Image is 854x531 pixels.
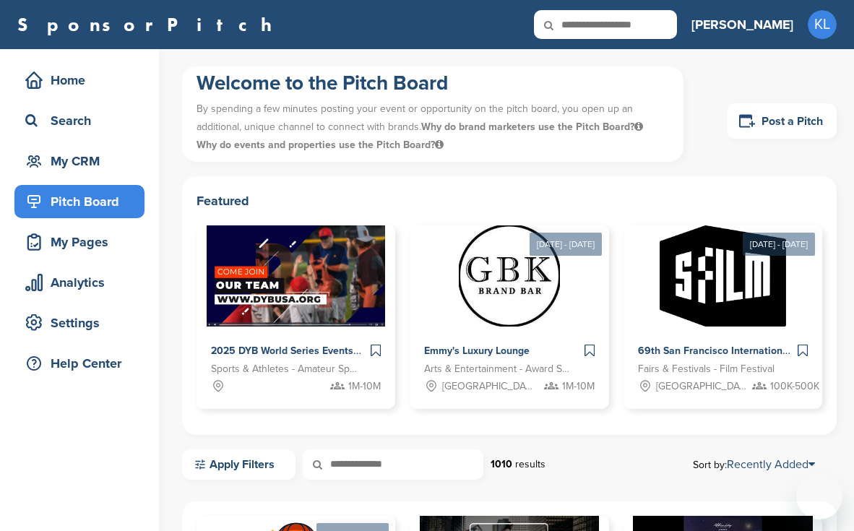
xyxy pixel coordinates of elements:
[22,229,145,255] div: My Pages
[562,379,595,394] span: 1M-10M
[211,345,353,357] span: 2025 DYB World Series Events
[211,361,359,377] span: Sports & Athletes - Amateur Sports Leagues
[459,225,560,327] img: Sponsorpitch &
[197,225,395,409] a: Sponsorpitch & 2025 DYB World Series Events Sports & Athletes - Amateur Sports Leagues 1M-10M
[743,233,815,256] div: [DATE] - [DATE]
[770,379,819,394] span: 100K-500K
[14,104,145,137] a: Search
[691,14,793,35] h3: [PERSON_NAME]
[442,379,535,394] span: [GEOGRAPHIC_DATA], [GEOGRAPHIC_DATA]
[624,202,822,409] a: [DATE] - [DATE] Sponsorpitch & 69th San Francisco International Film Festival Fairs & Festivals -...
[796,473,842,519] iframe: Button to launch messaging window
[348,379,381,394] span: 1M-10M
[14,185,145,218] a: Pitch Board
[421,121,643,133] span: Why do brand marketers use the Pitch Board?
[17,15,281,34] a: SponsorPitch
[197,96,669,158] p: By spending a few minutes posting your event or opportunity on the pitch board, you open up an ad...
[693,459,815,470] span: Sort by:
[424,345,530,357] span: Emmy's Luxury Lounge
[424,361,572,377] span: Arts & Entertainment - Award Show
[727,457,815,472] a: Recently Added
[727,103,837,139] a: Post a Pitch
[22,148,145,174] div: My CRM
[14,306,145,340] a: Settings
[691,9,793,40] a: [PERSON_NAME]
[22,310,145,336] div: Settings
[22,189,145,215] div: Pitch Board
[530,233,602,256] div: [DATE] - [DATE]
[14,266,145,299] a: Analytics
[197,139,444,151] span: Why do events and properties use the Pitch Board?
[638,345,854,357] span: 69th San Francisco International Film Festival
[14,347,145,380] a: Help Center
[14,225,145,259] a: My Pages
[515,458,545,470] span: results
[656,379,749,394] span: [GEOGRAPHIC_DATA], [GEOGRAPHIC_DATA]
[197,191,822,211] h2: Featured
[207,225,385,327] img: Sponsorpitch &
[22,269,145,295] div: Analytics
[197,70,669,96] h1: Welcome to the Pitch Board
[22,67,145,93] div: Home
[182,449,296,480] a: Apply Filters
[638,361,775,377] span: Fairs & Festivals - Film Festival
[14,64,145,97] a: Home
[491,458,512,470] strong: 1010
[808,10,837,39] span: KL
[660,225,786,327] img: Sponsorpitch &
[22,350,145,376] div: Help Center
[22,108,145,134] div: Search
[14,144,145,178] a: My CRM
[410,202,608,409] a: [DATE] - [DATE] Sponsorpitch & Emmy's Luxury Lounge Arts & Entertainment - Award Show [GEOGRAPHIC...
